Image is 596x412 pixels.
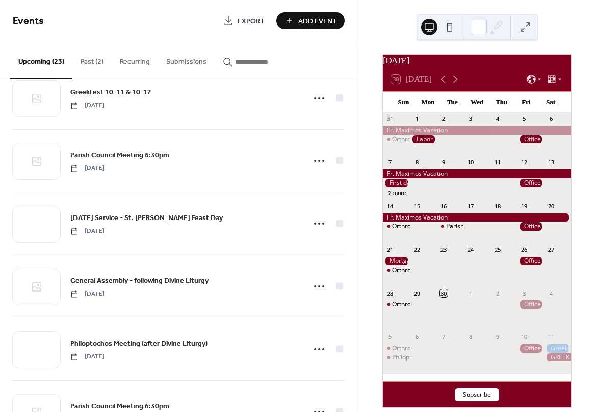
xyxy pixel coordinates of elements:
[467,246,474,254] div: 24
[216,12,272,29] a: Export
[386,159,394,166] div: 7
[383,266,410,275] div: Orthros at 9am, Divine Liturgy at 10 am
[521,289,528,297] div: 3
[517,135,545,144] div: Office Closed on Fridays
[70,213,223,224] span: [DATE] Service - St. [PERSON_NAME] Feast Day
[465,92,489,112] div: Wed
[489,92,514,112] div: Thu
[386,246,394,254] div: 21
[547,159,555,166] div: 13
[383,169,571,178] div: Fr. Maximos Vacation
[413,202,421,210] div: 15
[413,159,421,166] div: 8
[70,289,105,299] span: [DATE]
[392,353,513,362] div: Philoptochos Meeting (after Divine Liturgy)
[413,115,421,123] div: 1
[10,41,72,79] button: Upcoming (23)
[70,164,105,173] span: [DATE]
[494,115,501,123] div: 4
[521,333,528,341] div: 10
[440,92,465,112] div: Tue
[70,275,209,286] a: General Assembly - following Divine Liturgy
[517,179,545,187] div: Office Closed on Fridays
[70,87,151,98] span: GreekFest 10-11 & 10-12
[276,12,345,29] button: Add Event
[70,86,151,98] a: GreekFest 10-11 & 10-12
[413,246,421,254] div: 22
[547,246,555,254] div: 27
[383,353,410,362] div: Philoptochos Meeting (after Divine Liturgy)
[383,344,410,353] div: Orthros at 9am, Divine Liturgy at 10 am
[544,353,571,362] div: GREEK FESTIVAL 2025
[547,333,555,341] div: 11
[384,188,410,197] button: 2 more
[70,101,105,110] span: [DATE]
[383,135,410,144] div: Orthros at 9am, Divine Liturgy at 10 am
[392,300,504,309] div: Orthros at 9am, Divine Liturgy at 10 am
[467,289,474,297] div: 1
[547,202,555,210] div: 20
[413,289,421,297] div: 29
[238,16,265,27] span: Export
[158,41,215,78] button: Submissions
[70,276,209,286] span: General Assembly - following Divine Liturgy
[392,135,504,144] div: Orthros at 9am, Divine Liturgy at 10 am
[383,300,410,309] div: Orthros at 9am, Divine Liturgy at 10 am
[521,159,528,166] div: 12
[383,257,410,265] div: Mortgage Reduction
[517,300,545,309] div: Office Closed on Fridays
[517,257,545,265] div: Office Closed on Fridays
[494,333,501,341] div: 9
[521,115,528,123] div: 5
[440,246,448,254] div: 23
[517,222,545,231] div: Office Closed on Fridays
[440,333,448,341] div: 7
[72,41,112,78] button: Past (2)
[494,202,501,210] div: 18
[392,222,504,231] div: Orthros at 9am, Divine Liturgy at 10 am
[70,150,169,161] span: Parish Council Meeting 6:30pm
[386,333,394,341] div: 5
[383,126,571,135] div: Fr. Maximos Vacation
[437,222,464,231] div: Parish Council Meeting 6:30pm
[494,289,501,297] div: 2
[467,333,474,341] div: 8
[70,401,169,412] span: Parish Council Meeting 6:30pm
[416,92,440,112] div: Mon
[440,202,448,210] div: 16
[547,289,555,297] div: 4
[494,159,501,166] div: 11
[446,222,534,231] div: Parish Council Meeting 6:30pm
[440,115,448,123] div: 2
[517,344,545,353] div: Office Closed on Fridays
[521,246,528,254] div: 26
[70,227,105,236] span: [DATE]
[467,115,474,123] div: 3
[386,202,394,210] div: 14
[298,16,337,27] span: Add Event
[544,344,571,353] div: GreekFest 10-11 & 10-12
[413,333,421,341] div: 6
[440,289,448,297] div: 30
[410,135,437,144] div: Labor Day-Office Closed
[392,266,504,275] div: Orthros at 9am, Divine Liturgy at 10 am
[70,400,169,412] a: Parish Council Meeting 6:30pm
[383,55,571,67] div: [DATE]
[386,289,394,297] div: 28
[521,202,528,210] div: 19
[383,179,410,187] div: First day of Sunday School
[112,41,158,78] button: Recurring
[70,338,208,349] span: Philoptochos Meeting (after Divine Liturgy)
[70,212,223,224] a: [DATE] Service - St. [PERSON_NAME] Feast Day
[538,92,563,112] div: Sat
[392,344,504,353] div: Orthros at 9am, Divine Liturgy at 10 am
[386,115,394,123] div: 31
[383,222,410,231] div: Orthros at 9am, Divine Liturgy at 10 am
[440,159,448,166] div: 9
[467,202,474,210] div: 17
[70,352,105,361] span: [DATE]
[13,11,44,31] span: Events
[383,213,571,222] div: Fr. Maximos Vacation
[514,92,538,112] div: Fri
